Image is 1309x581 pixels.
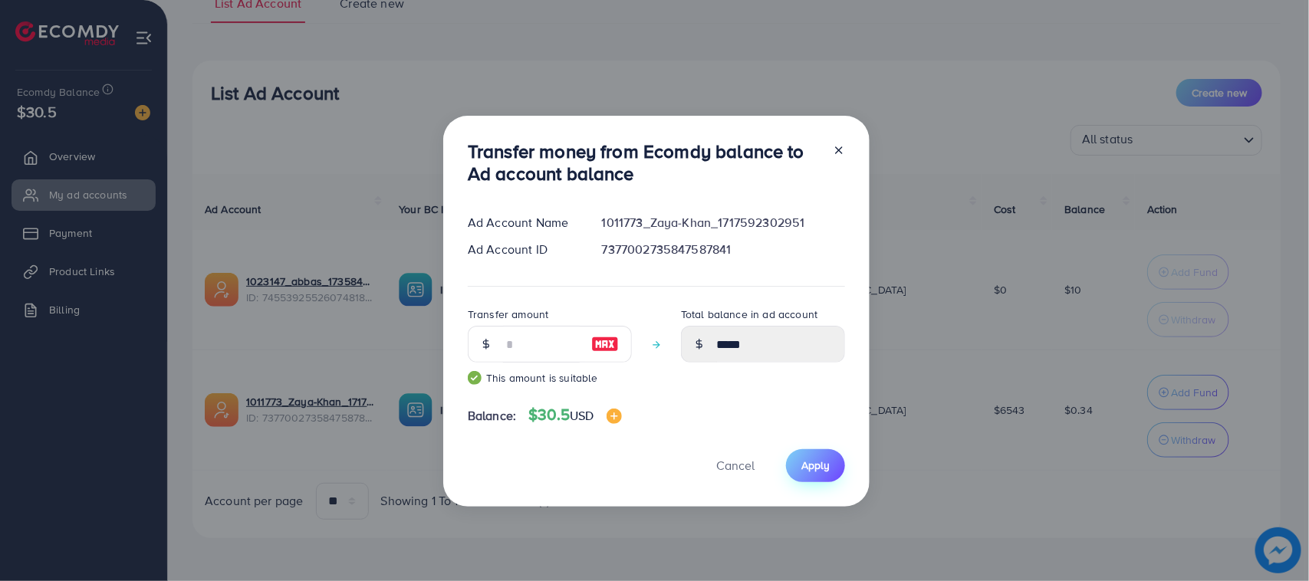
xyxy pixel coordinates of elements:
span: USD [570,407,594,424]
div: Ad Account ID [456,241,590,258]
button: Apply [786,449,845,482]
img: image [607,409,622,424]
label: Total balance in ad account [681,307,817,322]
span: Cancel [716,457,755,474]
h3: Transfer money from Ecomdy balance to Ad account balance [468,140,821,185]
span: Balance: [468,407,516,425]
div: 7377002735847587841 [590,241,857,258]
small: This amount is suitable [468,370,632,386]
div: 1011773_Zaya-Khan_1717592302951 [590,214,857,231]
img: image [591,335,619,353]
img: guide [468,371,482,385]
label: Transfer amount [468,307,548,322]
button: Cancel [697,449,774,482]
h4: $30.5 [528,405,621,425]
div: Ad Account Name [456,214,590,231]
span: Apply [801,458,830,473]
